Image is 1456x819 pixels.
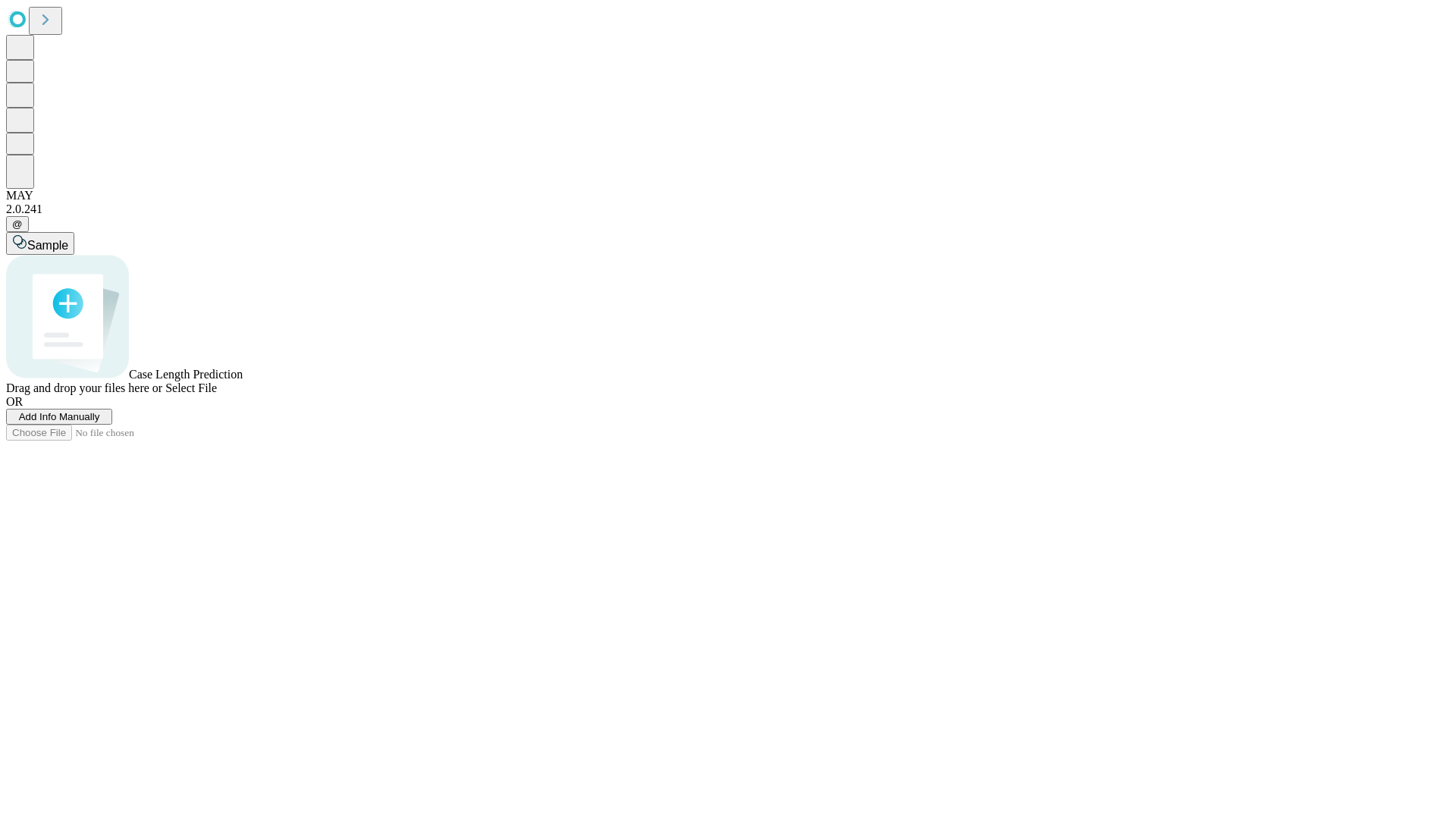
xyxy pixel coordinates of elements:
span: Select File [165,381,217,394]
span: Drag and drop your files here or [6,381,162,394]
span: Add Info Manually [19,411,100,422]
button: Add Info Manually [6,409,112,425]
div: 2.0.241 [6,202,1450,216]
span: Sample [27,239,68,252]
div: MAY [6,189,1450,202]
button: @ [6,216,29,232]
span: OR [6,395,23,408]
span: @ [12,218,23,230]
button: Sample [6,232,74,255]
span: Case Length Prediction [129,368,243,381]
